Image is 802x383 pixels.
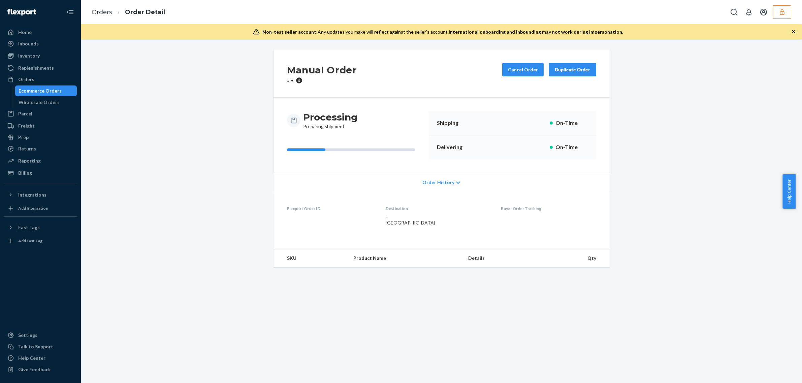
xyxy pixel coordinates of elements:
[63,5,77,19] button: Close Navigation
[19,88,62,94] div: Ecommerce Orders
[537,249,609,267] th: Qty
[287,77,357,84] p: #
[15,97,77,108] a: Wholesale Orders
[125,8,165,16] a: Order Detail
[18,29,32,36] div: Home
[4,189,77,200] button: Integrations
[92,8,112,16] a: Orders
[303,111,358,130] div: Preparing shipment
[4,330,77,341] a: Settings
[386,206,490,211] dt: Destination
[4,203,77,214] a: Add Integration
[18,205,48,211] div: Add Integration
[291,77,293,83] span: •
[4,236,77,246] a: Add Fast Tag
[4,63,77,73] a: Replenishments
[4,353,77,363] a: Help Center
[501,206,596,211] dt: Buyer Order Tracking
[18,123,35,129] div: Freight
[18,343,53,350] div: Talk to Support
[4,168,77,178] a: Billing
[18,170,32,176] div: Billing
[4,155,77,166] a: Reporting
[4,364,77,375] button: Give Feedback
[727,5,741,19] button: Open Search Box
[742,5,756,19] button: Open notifications
[437,143,475,151] p: Delivering
[18,110,32,117] div: Parcel
[502,63,544,76] button: Cancel Order
[18,145,36,152] div: Returns
[555,143,588,151] p: On-Time
[18,238,42,244] div: Add Fast Tag
[422,179,454,186] span: Order History
[18,224,40,231] div: Fast Tags
[4,50,77,61] a: Inventory
[18,40,39,47] div: Inbounds
[18,65,54,71] div: Replenishments
[18,158,41,164] div: Reporting
[262,29,623,35] div: Any updates you make will reflect against the seller's account.
[4,38,77,49] a: Inbounds
[86,2,170,22] ol: breadcrumbs
[782,174,796,209] button: Help Center
[18,53,40,59] div: Inventory
[437,119,475,127] p: Shipping
[549,63,596,76] button: Duplicate Order
[386,213,435,225] span: , [GEOGRAPHIC_DATA]
[449,29,623,35] span: International onboarding and inbounding may not work during impersonation.
[4,74,77,85] a: Orders
[262,29,318,35] span: Non-test seller account:
[4,108,77,119] a: Parcel
[18,76,34,83] div: Orders
[555,66,590,73] div: Duplicate Order
[287,206,375,211] dt: Flexport Order ID
[463,249,537,267] th: Details
[4,132,77,143] a: Prep
[274,249,348,267] th: SKU
[18,332,37,339] div: Settings
[7,9,36,15] img: Flexport logo
[4,27,77,38] a: Home
[348,249,462,267] th: Product Name
[18,366,51,373] div: Give Feedback
[555,119,588,127] p: On-Time
[4,143,77,154] a: Returns
[303,111,358,123] h3: Processing
[4,341,77,352] button: Talk to Support
[757,5,770,19] button: Open account menu
[287,63,357,77] h2: Manual Order
[18,191,46,198] div: Integrations
[15,85,77,96] a: Ecommerce Orders
[18,134,29,141] div: Prep
[4,120,77,131] a: Freight
[19,99,60,106] div: Wholesale Orders
[4,222,77,233] button: Fast Tags
[18,355,45,361] div: Help Center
